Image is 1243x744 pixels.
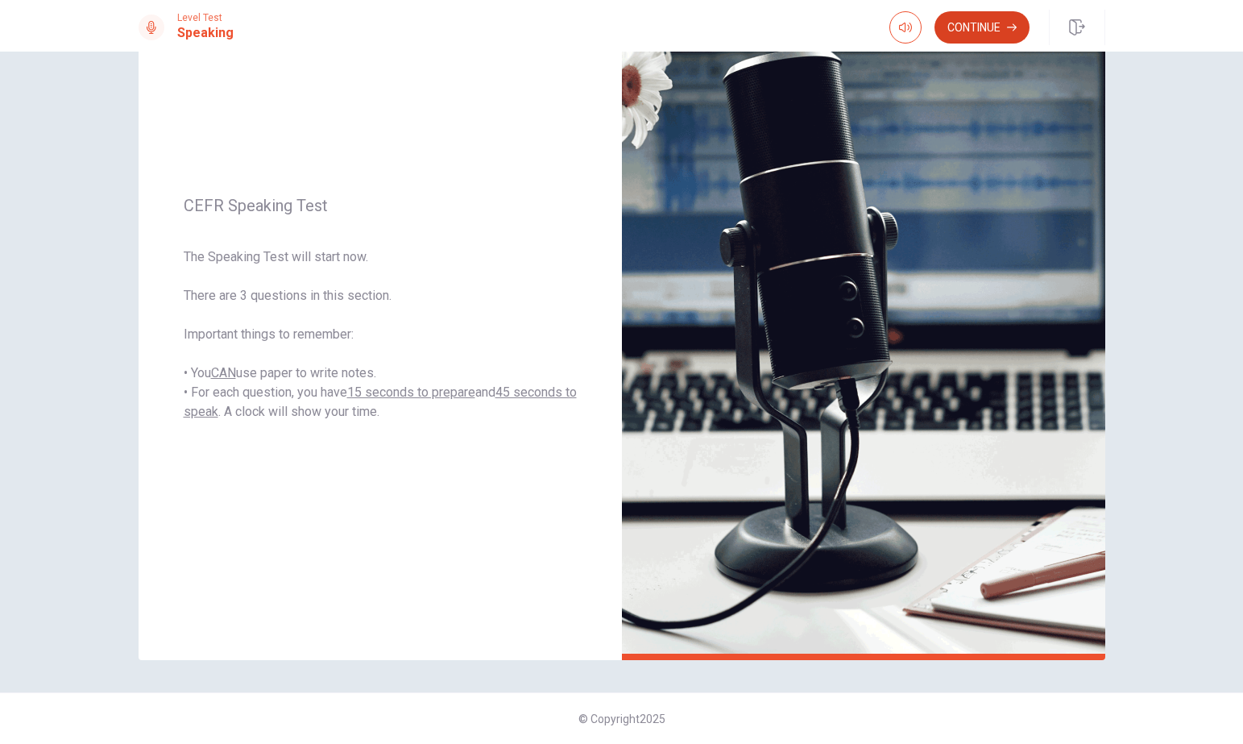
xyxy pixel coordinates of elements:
[211,365,236,380] u: CAN
[578,713,665,725] span: © Copyright 2025
[934,11,1030,44] button: Continue
[177,12,234,23] span: Level Test
[177,23,234,43] h1: Speaking
[184,196,577,215] span: CEFR Speaking Test
[184,247,577,422] span: The Speaking Test will start now. There are 3 questions in this section. Important things to reme...
[347,384,475,400] u: 15 seconds to prepare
